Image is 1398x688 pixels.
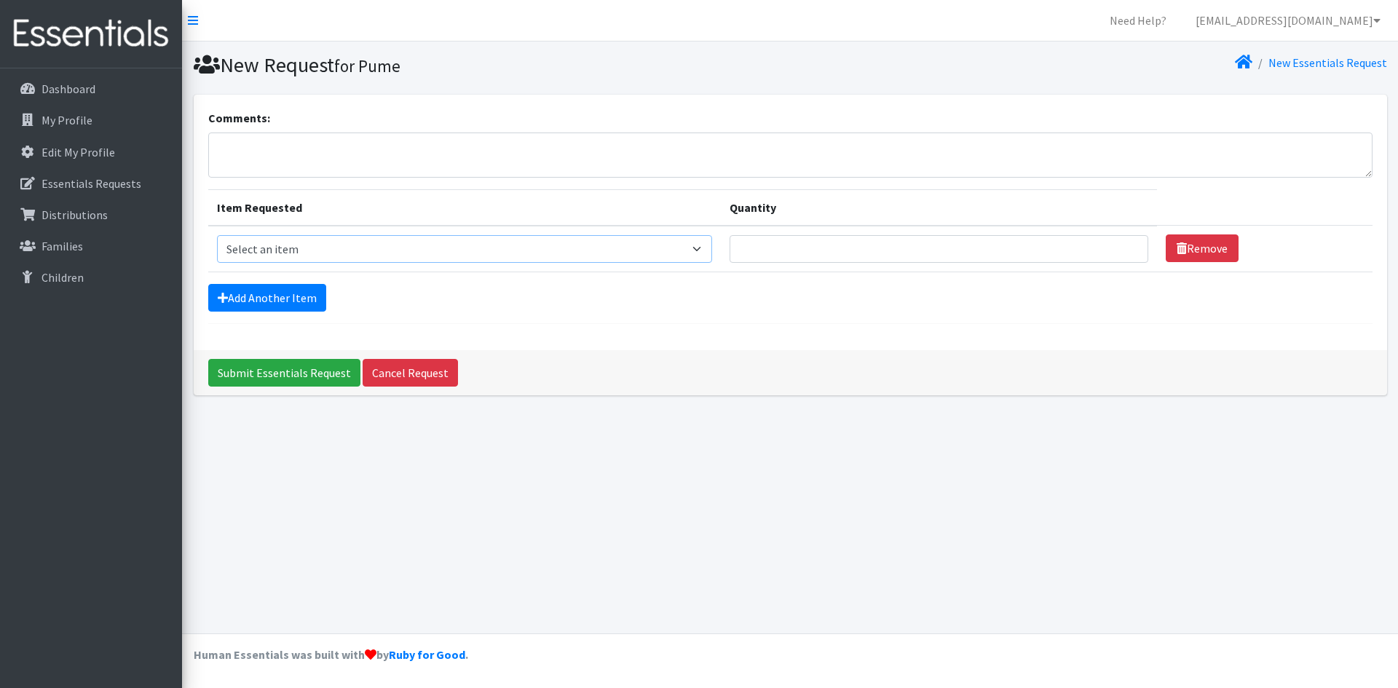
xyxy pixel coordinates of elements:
a: Essentials Requests [6,169,176,198]
p: Dashboard [42,82,95,96]
a: Ruby for Good [389,647,465,662]
h1: New Request [194,52,785,78]
p: Essentials Requests [42,176,141,191]
a: [EMAIL_ADDRESS][DOMAIN_NAME] [1184,6,1392,35]
a: Remove [1166,234,1239,262]
a: Cancel Request [363,359,458,387]
a: Edit My Profile [6,138,176,167]
a: Add Another Item [208,284,326,312]
a: New Essentials Request [1268,55,1387,70]
a: My Profile [6,106,176,135]
a: Distributions [6,200,176,229]
a: Need Help? [1098,6,1178,35]
p: Children [42,270,84,285]
a: Dashboard [6,74,176,103]
th: Quantity [721,189,1157,226]
p: Families [42,239,83,253]
input: Submit Essentials Request [208,359,360,387]
label: Comments: [208,109,270,127]
p: Distributions [42,207,108,222]
img: HumanEssentials [6,9,176,58]
strong: Human Essentials was built with by . [194,647,468,662]
th: Item Requested [208,189,721,226]
small: for Pume [334,55,400,76]
p: Edit My Profile [42,145,115,159]
a: Families [6,232,176,261]
p: My Profile [42,113,92,127]
a: Children [6,263,176,292]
